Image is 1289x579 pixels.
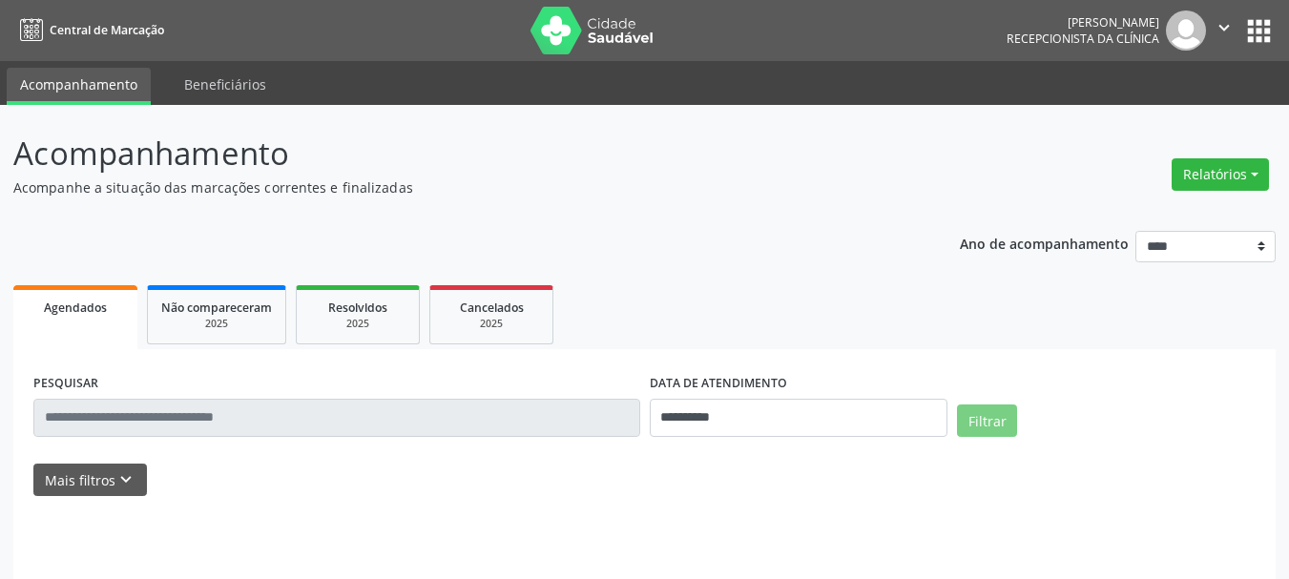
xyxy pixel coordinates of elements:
[161,317,272,331] div: 2025
[1206,10,1242,51] button: 
[7,68,151,105] a: Acompanhamento
[957,404,1017,437] button: Filtrar
[460,300,524,316] span: Cancelados
[328,300,387,316] span: Resolvidos
[33,369,98,399] label: PESQUISAR
[161,300,272,316] span: Não compareceram
[1214,17,1235,38] i: 
[33,464,147,497] button: Mais filtroskeyboard_arrow_down
[50,22,164,38] span: Central de Marcação
[1166,10,1206,51] img: img
[444,317,539,331] div: 2025
[1242,14,1276,48] button: apps
[115,469,136,490] i: keyboard_arrow_down
[960,231,1129,255] p: Ano de acompanhamento
[1007,31,1159,47] span: Recepcionista da clínica
[171,68,280,101] a: Beneficiários
[13,177,897,197] p: Acompanhe a situação das marcações correntes e finalizadas
[1007,14,1159,31] div: [PERSON_NAME]
[650,369,787,399] label: DATA DE ATENDIMENTO
[44,300,107,316] span: Agendados
[13,14,164,46] a: Central de Marcação
[310,317,405,331] div: 2025
[13,130,897,177] p: Acompanhamento
[1172,158,1269,191] button: Relatórios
